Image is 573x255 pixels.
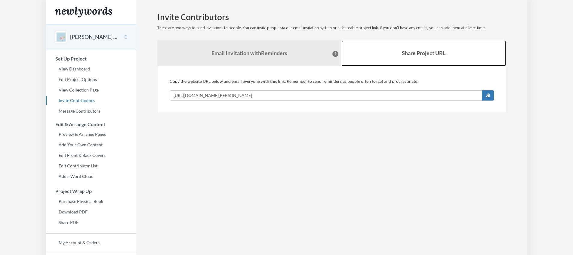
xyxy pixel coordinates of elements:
[46,107,136,116] a: Message Contributors
[70,33,119,41] button: [PERSON_NAME] Maternity Celebration
[157,12,506,22] h2: Invite Contributors
[46,238,136,247] a: My Account & Orders
[46,197,136,206] a: Purchase Physical Book
[46,96,136,105] a: Invite Contributors
[46,56,136,61] h3: Set Up Project
[46,86,136,95] a: View Collection Page
[170,78,494,101] div: Copy the website URL below and email everyone with this link. Remember to send reminders as peopl...
[46,161,136,170] a: Edit Contributor List
[46,151,136,160] a: Edit Front & Back Covers
[46,188,136,194] h3: Project Wrap Up
[46,75,136,84] a: Edit Project Options
[46,218,136,227] a: Share PDF
[46,64,136,73] a: View Dashboard
[211,50,287,56] strong: Email Invitation with Reminders
[402,50,445,56] b: Share Project URL
[13,4,34,10] span: Support
[55,7,112,17] img: Newlywords logo
[46,207,136,216] a: Download PDF
[46,140,136,149] a: Add Your Own Content
[157,25,506,31] p: There are two ways to send invitations to people. You can invite people via our email invitation ...
[46,122,136,127] h3: Edit & Arrange Content
[46,172,136,181] a: Add a Word Cloud
[46,130,136,139] a: Preview & Arrange Pages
